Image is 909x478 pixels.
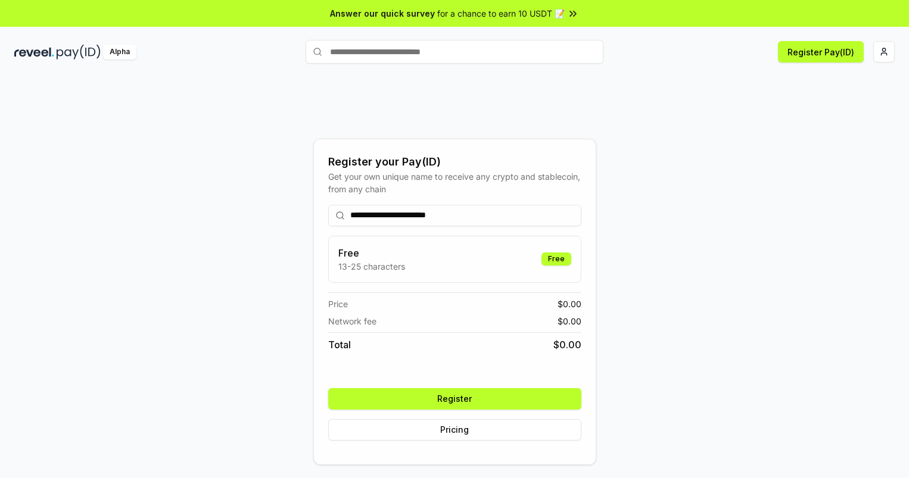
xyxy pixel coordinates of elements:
[553,338,581,352] span: $ 0.00
[328,170,581,195] div: Get your own unique name to receive any crypto and stablecoin, from any chain
[57,45,101,60] img: pay_id
[330,7,435,20] span: Answer our quick survey
[328,315,376,327] span: Network fee
[328,154,581,170] div: Register your Pay(ID)
[437,7,565,20] span: for a chance to earn 10 USDT 📝
[338,260,405,273] p: 13-25 characters
[328,338,351,352] span: Total
[778,41,864,63] button: Register Pay(ID)
[328,388,581,410] button: Register
[558,298,581,310] span: $ 0.00
[328,298,348,310] span: Price
[558,315,581,327] span: $ 0.00
[103,45,136,60] div: Alpha
[338,246,405,260] h3: Free
[328,419,581,440] button: Pricing
[541,252,571,265] div: Free
[14,45,54,60] img: reveel_dark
